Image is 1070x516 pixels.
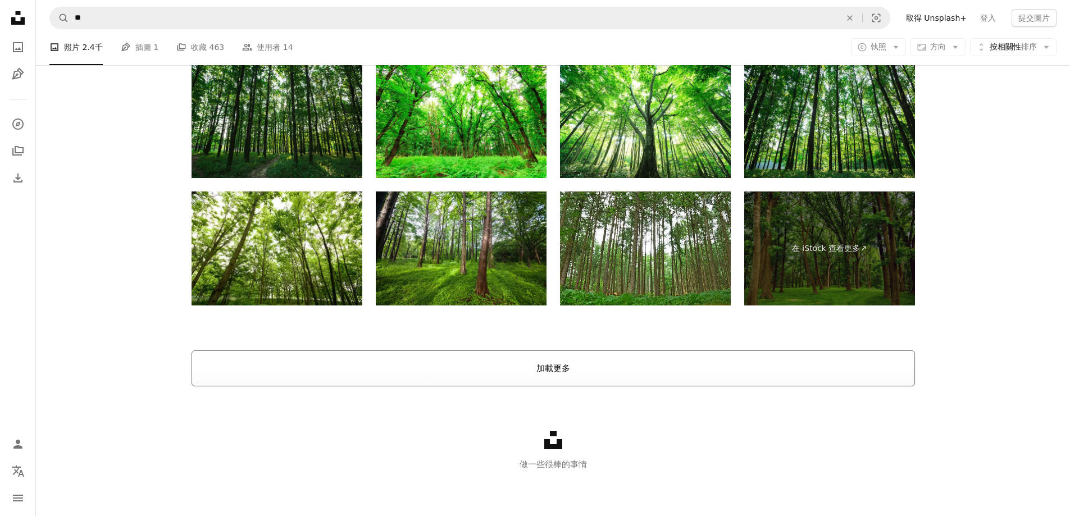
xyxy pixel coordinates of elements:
img: 陽光明媚的美麗綠色森林 [744,65,915,179]
font: 做一些很棒的事情 [520,459,587,469]
font: 463 [210,43,225,52]
img: 英國湖區格拉斯米爾附近的樹林 [560,191,731,305]
form: 在全站範圍內尋找視覺效果 [49,7,890,29]
font: ↗ [860,244,867,253]
a: 登入 / 註冊 [7,433,29,455]
button: 按相關性排序 [970,38,1057,56]
a: 取得 Unsplash+ [899,9,973,27]
button: 視覺搜尋 [863,7,890,29]
button: 語言 [7,460,29,482]
a: 探索 [7,113,29,135]
font: 登入 [980,13,996,22]
a: 插圖 [7,63,29,85]
a: 插圖 1 [121,29,158,65]
font: 插圖 [135,43,151,52]
font: 提交圖片 [1018,13,1050,22]
a: 收藏 463 [176,29,224,65]
a: 首頁 — Unsplash [7,7,29,31]
button: 執照 [851,38,906,56]
button: 方向 [910,38,966,56]
font: 取得 Unsplash+ [906,13,967,22]
a: 收藏 [7,140,29,162]
button: 搜尋 Unsplash [50,7,69,29]
font: 收藏 [191,43,207,52]
font: 方向 [930,42,946,51]
a: 登入 [973,9,1003,27]
img: 森林 [560,65,731,179]
font: 在 iStock 查看更多 [792,244,860,253]
img: 樹木 [376,191,547,305]
font: 14 [283,43,293,52]
a: 使用者 14 [242,29,293,65]
font: 1 [153,43,158,52]
font: 排序 [1021,42,1037,51]
img: 陽光明媚的美麗綠色森林 [192,65,362,179]
img: 春天的樹林 [192,191,362,305]
font: 執照 [871,42,886,51]
button: 提交圖片 [1012,9,1057,27]
a: 下載歷史記錄 [7,167,29,189]
button: 清除 [837,7,862,29]
button: 加載更多 [192,350,915,386]
img: 廣角森林 [376,65,547,179]
a: 照片 [7,36,29,58]
a: 在 iStock 查看更多↗ [744,191,915,305]
font: 加載更多 [536,363,570,373]
font: 使用者 [257,43,280,52]
button: 選單 [7,487,29,509]
font: 按相關性 [990,42,1021,51]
